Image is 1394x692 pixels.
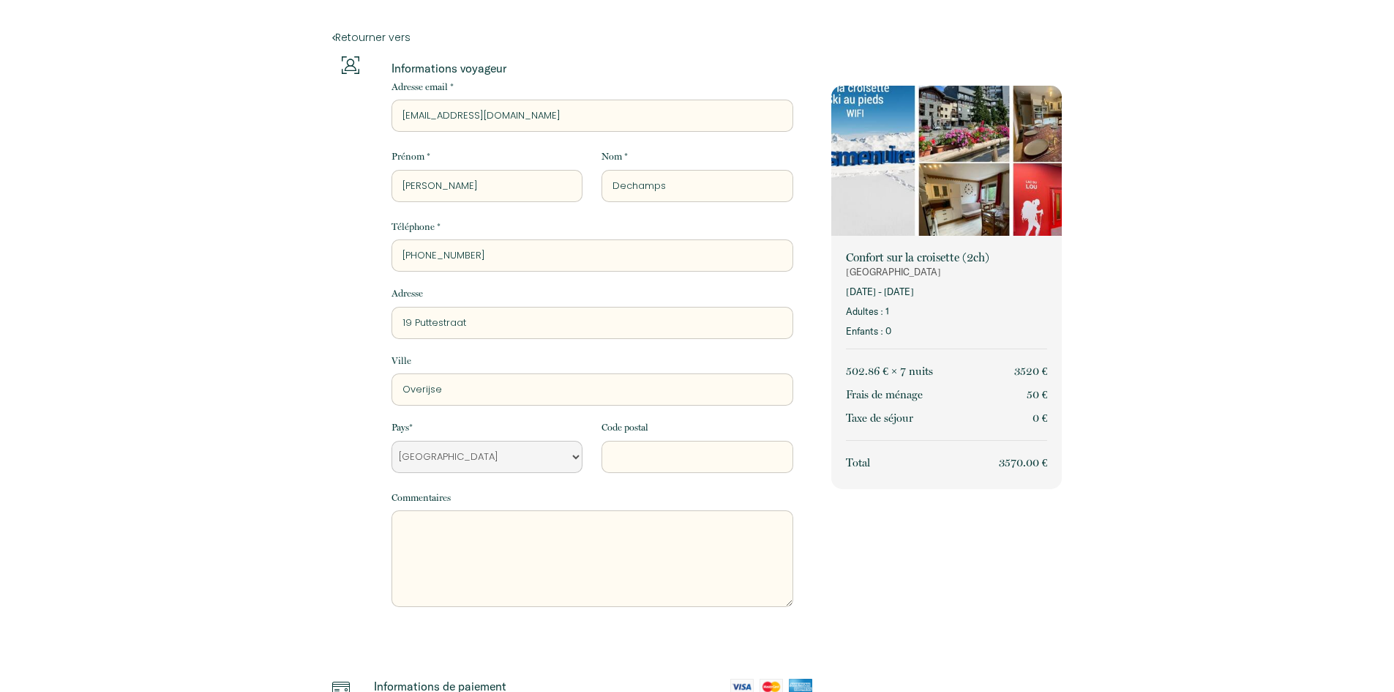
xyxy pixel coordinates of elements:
[391,149,430,164] label: Prénom *
[846,324,1047,338] p: Enfants : 0
[391,286,423,301] label: Adresse
[846,456,870,469] span: Total
[391,441,582,473] select: Default select example
[602,420,648,435] label: Code postal
[1027,386,1048,403] p: 50 €
[831,86,1062,239] img: rental-image
[391,491,451,505] label: Commentaires
[602,149,628,164] label: Nom *
[391,80,454,94] label: Adresse email *
[846,250,1047,265] p: Confort sur la croisette (2ch)
[391,220,441,234] label: Téléphone *
[391,61,793,75] p: Informations voyageur
[846,285,1047,299] p: [DATE] - [DATE]
[999,456,1048,469] span: 3570.00 €
[846,265,1047,279] p: [GEOGRAPHIC_DATA]
[929,365,933,378] span: s
[846,305,1047,319] p: Adultes : 1
[846,409,913,427] p: Taxe de séjour
[846,386,923,403] p: Frais de ménage
[1014,362,1048,380] p: 3520 €
[342,56,359,74] img: guests-info
[332,29,1063,45] a: Retourner vers
[1033,409,1048,427] p: 0 €
[391,354,411,368] label: Ville
[391,420,413,435] label: Pays
[846,362,933,380] p: 502.86 € × 7 nuit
